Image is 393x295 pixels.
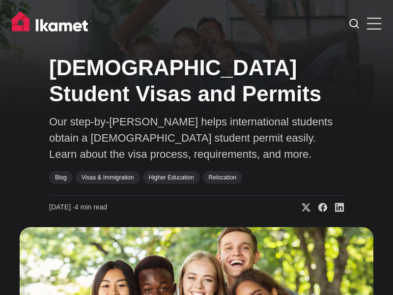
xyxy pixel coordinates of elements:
[203,171,243,184] a: Relocation
[310,203,327,212] a: Share on Facebook
[294,203,310,212] a: Share on X
[327,203,344,212] a: Share on Linkedin
[49,114,344,162] p: Our step-by-[PERSON_NAME] helps international students obtain a [DEMOGRAPHIC_DATA] student permit...
[76,171,140,184] a: Visas & Immigration
[49,203,75,211] span: [DATE] ∙
[49,171,73,184] a: Blog
[143,171,200,184] a: Higher Education
[49,55,344,107] h1: [DEMOGRAPHIC_DATA] Student Visas and Permits
[49,203,107,212] time: 4 min read
[12,11,92,36] img: Ikamet home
